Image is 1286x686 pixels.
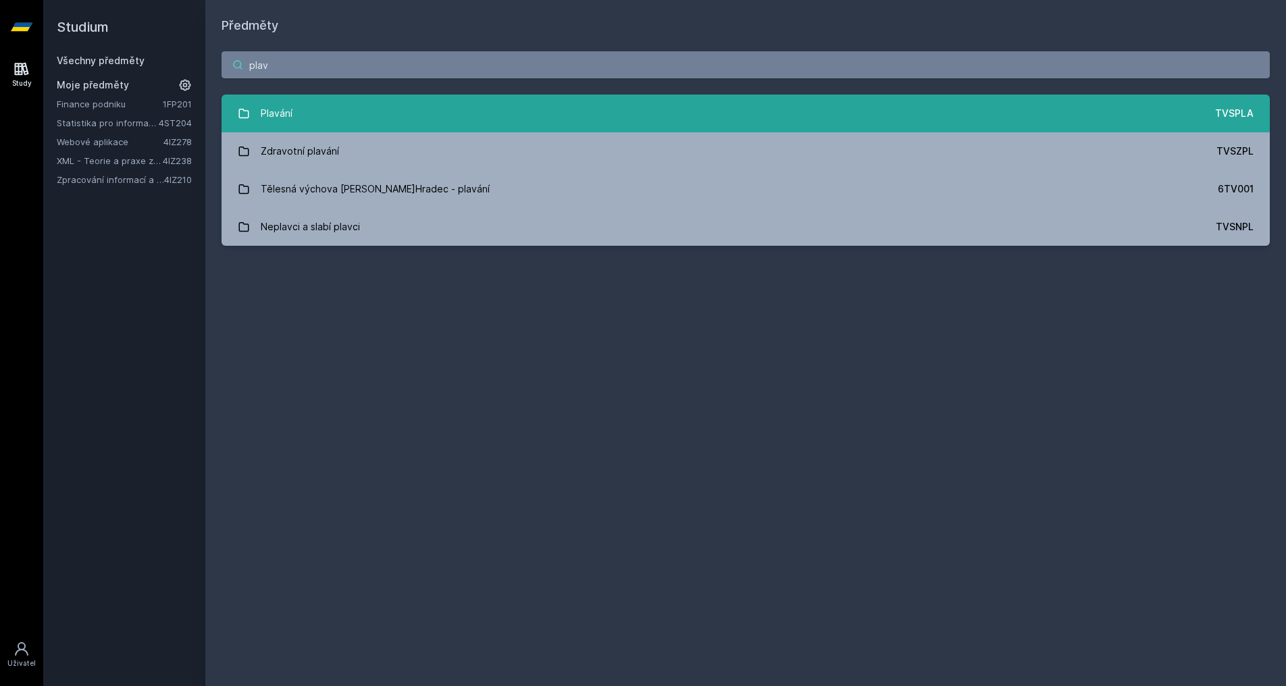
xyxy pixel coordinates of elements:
[222,51,1270,78] input: Název nebo ident předmětu…
[57,55,145,66] a: Všechny předměty
[1216,144,1254,158] div: TVSZPL
[222,208,1270,246] a: Neplavci a slabí plavci TVSNPL
[164,174,192,185] a: 4IZ210
[163,136,192,147] a: 4IZ278
[7,658,36,668] div: Uživatel
[1216,220,1254,234] div: TVSNPL
[1218,182,1254,196] div: 6TV001
[57,116,159,130] a: Statistika pro informatiky
[163,155,192,166] a: 4IZ238
[1215,107,1254,120] div: TVSPLA
[222,95,1270,132] a: Plavání TVSPLA
[57,135,163,149] a: Webové aplikace
[3,634,41,675] a: Uživatel
[261,176,490,203] div: Tělesná výchova [PERSON_NAME]Hradec - plavání
[261,100,292,127] div: Plavání
[163,99,192,109] a: 1FP201
[222,170,1270,208] a: Tělesná výchova [PERSON_NAME]Hradec - plavání 6TV001
[3,54,41,95] a: Study
[57,154,163,167] a: XML - Teorie a praxe značkovacích jazyků
[57,173,164,186] a: Zpracování informací a znalostí
[222,16,1270,35] h1: Předměty
[222,132,1270,170] a: Zdravotní plavání TVSZPL
[57,97,163,111] a: Finance podniku
[261,213,360,240] div: Neplavci a slabí plavci
[57,78,129,92] span: Moje předměty
[261,138,339,165] div: Zdravotní plavání
[12,78,32,88] div: Study
[159,117,192,128] a: 4ST204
